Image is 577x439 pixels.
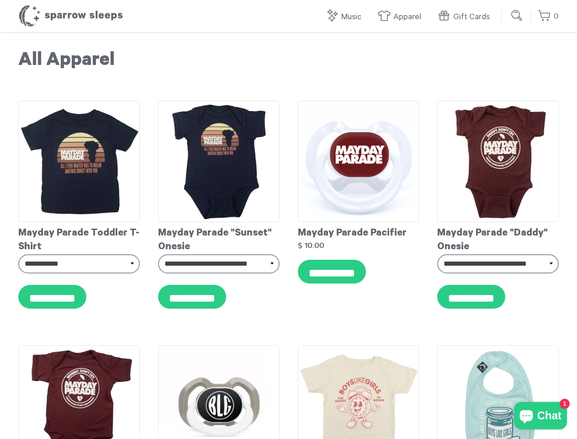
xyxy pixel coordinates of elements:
[18,101,140,222] img: MaydayParade-SunsetToddlerT-shirt_grande.png
[325,7,366,27] a: Music
[298,241,324,249] strong: $ 10.00
[18,50,559,73] h1: All Apparel
[437,101,559,222] img: Mayday_Parade_-_Daddy_Onesie_grande.png
[508,6,526,25] input: Submit
[298,101,419,222] img: MaydayParadePacifierMockup_grande.png
[18,5,123,27] h1: Sparrow Sleeps
[158,101,280,222] img: MaydayParade-SunsetOnesie_grande.png
[158,222,280,254] div: Mayday Parade "Sunset" Onesie
[298,222,419,241] div: Mayday Parade Pacifier
[437,7,494,27] a: Gift Cards
[538,7,559,27] a: 0
[511,402,570,432] inbox-online-store-chat: Shopify online store chat
[437,222,559,254] div: Mayday Parade "Daddy" Onesie
[18,222,140,254] div: Mayday Parade Toddler T-Shirt
[377,7,426,27] a: Apparel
